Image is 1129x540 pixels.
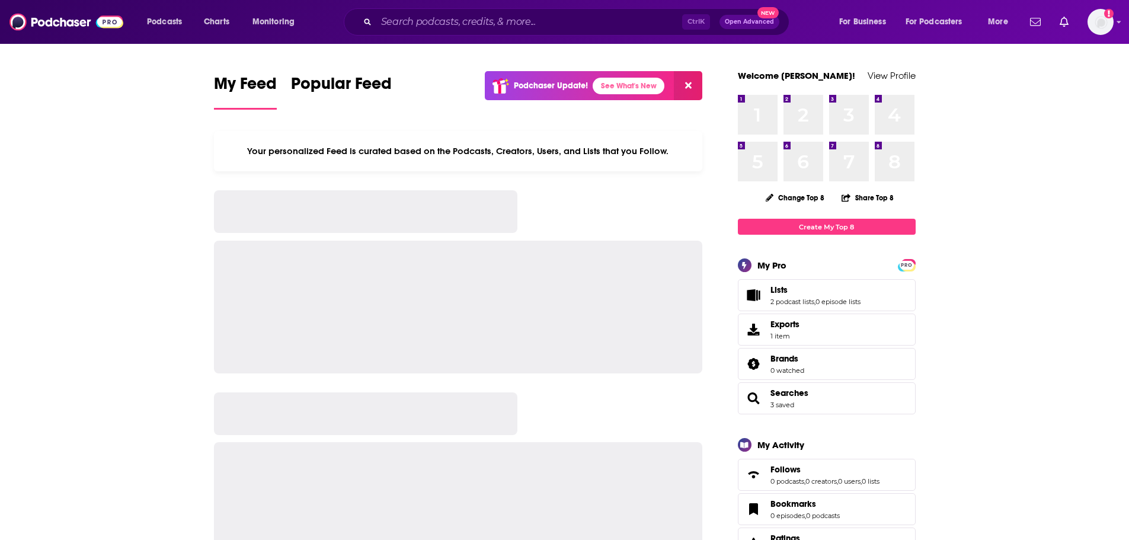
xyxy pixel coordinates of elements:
span: My Feed [214,74,277,101]
a: 0 podcasts [770,477,804,485]
a: 2 podcast lists [770,298,814,306]
span: Exports [742,321,766,338]
a: Lists [770,285,861,295]
input: Search podcasts, credits, & more... [376,12,682,31]
a: 0 users [838,477,861,485]
a: Bookmarks [742,501,766,517]
span: PRO [900,261,914,270]
span: , [804,477,805,485]
a: Show notifications dropdown [1055,12,1073,32]
span: Lists [738,279,916,311]
button: open menu [139,12,197,31]
span: Open Advanced [725,19,774,25]
a: 0 lists [862,477,879,485]
span: Popular Feed [291,74,392,101]
button: open menu [980,12,1023,31]
span: , [861,477,862,485]
span: Brands [738,348,916,380]
span: Lists [770,285,788,295]
a: 0 watched [770,366,804,375]
span: New [757,7,779,18]
button: Share Top 8 [841,186,894,209]
a: Follows [742,466,766,483]
span: Follows [738,459,916,491]
span: Podcasts [147,14,182,30]
span: Exports [770,319,799,330]
div: Search podcasts, credits, & more... [355,8,801,36]
a: My Feed [214,74,277,110]
p: Podchaser Update! [514,81,588,91]
span: 1 item [770,332,799,340]
span: , [805,512,806,520]
button: open menu [831,12,901,31]
a: 0 episodes [770,512,805,520]
a: Follows [770,464,879,475]
a: Brands [770,353,804,364]
img: Podchaser - Follow, Share and Rate Podcasts [9,11,123,33]
span: For Business [839,14,886,30]
div: Your personalized Feed is curated based on the Podcasts, Creators, Users, and Lists that you Follow. [214,131,703,171]
span: Charts [204,14,229,30]
span: More [988,14,1008,30]
span: Logged in as Marketing09 [1088,9,1114,35]
a: PRO [900,260,914,269]
span: Follows [770,464,801,475]
a: 0 creators [805,477,837,485]
button: open menu [898,12,980,31]
a: Create My Top 8 [738,219,916,235]
div: My Pro [757,260,786,271]
a: Welcome [PERSON_NAME]! [738,70,855,81]
button: Show profile menu [1088,9,1114,35]
button: open menu [244,12,310,31]
a: View Profile [868,70,916,81]
span: , [837,477,838,485]
a: 3 saved [770,401,794,409]
span: For Podcasters [906,14,962,30]
a: Searches [742,390,766,407]
a: Bookmarks [770,499,840,509]
a: Popular Feed [291,74,392,110]
span: Bookmarks [770,499,816,509]
a: Brands [742,356,766,372]
a: Lists [742,287,766,303]
a: Charts [196,12,236,31]
a: Searches [770,388,808,398]
a: Exports [738,314,916,346]
a: See What's New [593,78,664,94]
span: Brands [770,353,798,364]
span: Searches [738,382,916,414]
span: Monitoring [252,14,295,30]
img: User Profile [1088,9,1114,35]
span: Ctrl K [682,14,710,30]
div: My Activity [757,439,804,450]
a: 0 episode lists [815,298,861,306]
a: 0 podcasts [806,512,840,520]
span: Bookmarks [738,493,916,525]
svg: Add a profile image [1104,9,1114,18]
span: , [814,298,815,306]
button: Open AdvancedNew [719,15,779,29]
a: Show notifications dropdown [1025,12,1045,32]
button: Change Top 8 [759,190,832,205]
